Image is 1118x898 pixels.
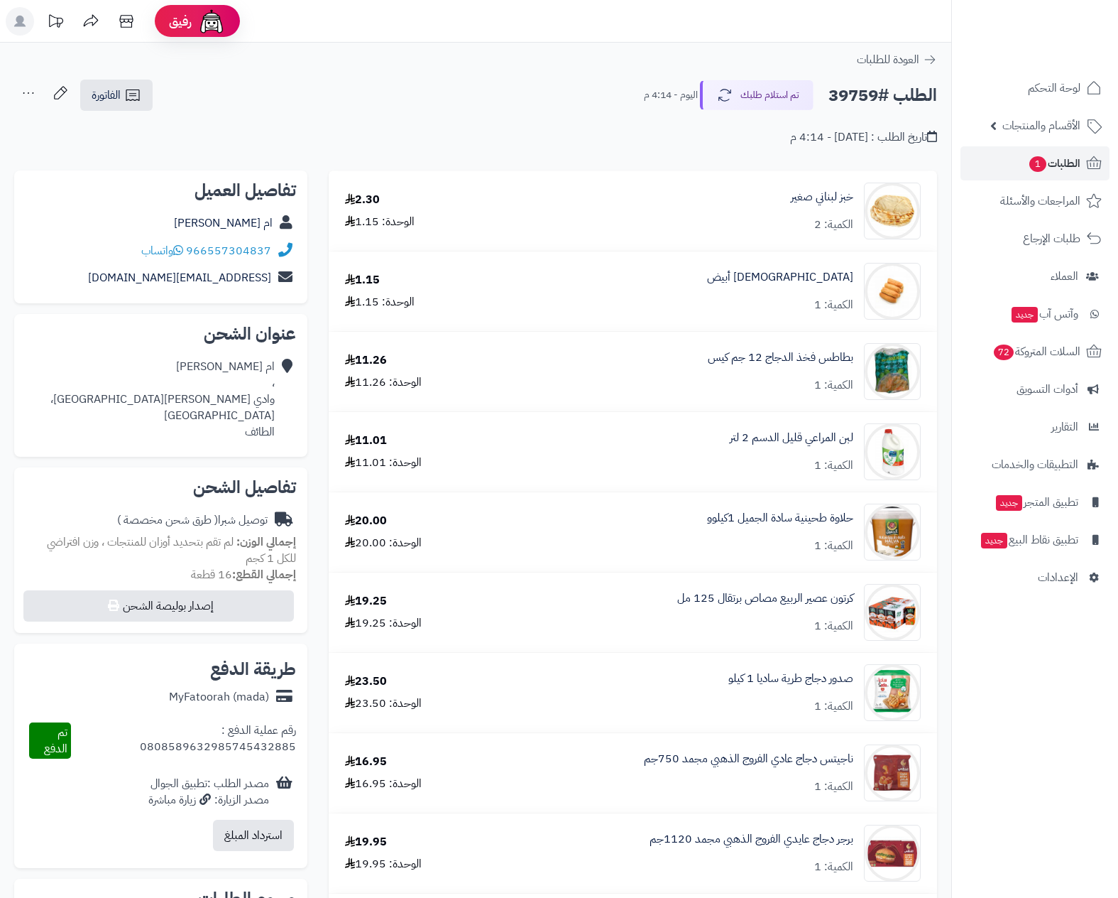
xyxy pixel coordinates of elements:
[26,325,296,342] h2: عنوان الشحن
[345,673,387,690] div: 23.50
[814,377,853,394] div: الكمية: 1
[92,87,121,104] span: الفاتورة
[88,269,271,286] a: [EMAIL_ADDRESS][DOMAIN_NAME]
[117,512,218,529] span: ( طرق شحن مخصصة )
[117,512,268,529] div: توصيل شبرا
[232,566,296,583] strong: إجمالي القطع:
[790,129,937,146] div: تاريخ الطلب : [DATE] - 4:14 م
[960,523,1109,557] a: تطبيق نقاط البيعجديد
[71,723,296,759] div: رقم عملية الدفع : 0808589632985745432885
[345,696,422,712] div: الوحدة: 23.50
[174,215,273,232] a: ام [PERSON_NAME]
[1000,191,1080,211] span: المراجعات والأسئلة
[197,7,226,36] img: ai-face.png
[1016,379,1078,399] span: أدوات التسويق
[169,689,269,705] div: MyFatoorah (mada)
[814,618,853,634] div: الكمية: 1
[728,671,853,687] a: صدور دجاج طرية ساديا 1 كيلو
[865,423,920,480] img: 1674485596-%D8%A7%D9%84%D8%AA%D9%82%D8%A7%D8%B7%20%D8%A7%D9%84%D9%88%D9%8A%D8%A8_23-1-2023_175120...
[791,189,853,205] a: خبز لبناني صغير
[345,294,415,310] div: الوحدة: 1.15
[996,495,1022,511] span: جديد
[865,584,920,641] img: 1671638048-725509414-90x90.jpg
[148,776,269,808] div: مصدر الطلب :تطبيق الجوال
[345,374,422,391] div: الوحدة: 11.26
[814,217,853,233] div: الكمية: 2
[210,661,296,678] h2: طريقة الدفع
[141,242,183,259] a: واتساب
[994,492,1078,512] span: تطبيق المتجر
[992,342,1080,362] span: السلات المتروكة
[345,192,380,208] div: 2.30
[700,80,813,110] button: تم استلام طلبك
[345,593,387,610] div: 19.25
[38,7,73,39] a: تحديثات المنصة
[345,352,387,369] div: 11.26
[1023,229,1080,249] span: طلبات الإرجاع
[960,222,1109,256] a: طلبات الإرجاع
[345,834,387,850] div: 19.95
[26,182,296,199] h2: تفاصيل العميل
[960,146,1109,180] a: الطلبات1
[186,242,271,259] a: 966557304837
[992,455,1078,475] span: التطبيقات والخدمات
[707,510,853,526] a: حلاوة طحينية سادة الجميل 1كيلوو
[23,590,294,622] button: إصدار بوليصة الشحن
[960,561,1109,595] a: الإعدادات
[960,448,1109,482] a: التطبيقات والخدمات
[730,430,853,446] a: لبن المراعي قليل الدسم 2 لتر
[857,51,937,68] a: العودة للطلبات
[707,269,853,286] a: [DEMOGRAPHIC_DATA] أبيض
[814,859,853,875] div: الكمية: 1
[47,534,296,567] span: لم تقم بتحديد أوزان للمنتجات ، وزن افتراضي للكل 1 كجم
[345,856,422,872] div: الوحدة: 19.95
[1051,417,1078,437] span: التقارير
[644,751,853,767] a: ناجيتس دجاج عادي الفروج الذهبي مجمد 750جم
[1038,568,1078,588] span: الإعدادات
[960,259,1109,293] a: العملاء
[1029,156,1047,173] span: 1
[1028,78,1080,98] span: لوحة التحكم
[814,297,853,313] div: الكمية: 1
[169,13,192,30] span: رفيق
[865,745,920,801] img: 1760183409-IMG_7423-90x90.jpeg
[960,297,1109,331] a: وآتس آبجديد
[1028,153,1080,173] span: الطلبات
[26,479,296,496] h2: تفاصيل الشحن
[814,538,853,554] div: الكمية: 1
[345,615,422,632] div: الوحدة: 19.25
[677,590,853,607] a: كرتون عصير الربيع مصاص برتقال 125 مل
[981,533,1007,548] span: جديد
[960,410,1109,444] a: التقارير
[236,534,296,551] strong: إجمالي الوزن:
[1012,307,1038,323] span: جديد
[857,51,919,68] span: العودة للطلبات
[1010,304,1078,324] span: وآتس آب
[865,183,920,239] img: 1665822513-eDMl9ERPDmddTC91NFQphgHaHa-90x90.jpg
[814,458,853,474] div: الكمية: 1
[994,345,1014,361] span: 72
[1021,31,1105,61] img: logo-2.png
[865,664,920,721] img: 15394c9a8c408f292b6bbe1946f1c59248a2-90x90.jpg
[980,530,1078,550] span: تطبيق نقاط البيع
[650,831,853,848] a: برجر دجاج عايدي الفروج الذهبي مجمد 1120جم
[345,776,422,792] div: الوحدة: 16.95
[345,272,380,288] div: 1.15
[80,80,153,111] a: الفاتورة
[345,513,387,529] div: 20.00
[814,698,853,715] div: الكمية: 1
[828,81,937,110] h2: الطلب #39759
[960,335,1109,369] a: السلات المتروكة72
[960,184,1109,218] a: المراجعات والأسئلة
[865,343,920,400] img: 1675854089-%D8%AA%D9%86%D8%B2%D9%8A%D9%84%20(3)-90x90.jpg
[865,504,920,561] img: 1751720956-WhatsApp%20Image%202025-07-05%20at%204.03.27%20PM-90x90.jpeg
[26,359,275,440] div: ام [PERSON_NAME] ، وادي [PERSON_NAME][GEOGRAPHIC_DATA]، [GEOGRAPHIC_DATA] الطائف
[345,214,415,230] div: الوحدة: 1.15
[644,88,698,102] small: اليوم - 4:14 م
[708,350,853,366] a: بطاطس فخذ الدجاج 12 جم كيس
[191,566,296,583] small: 16 قطعة
[44,724,67,757] span: تم الدفع
[814,779,853,795] div: الكمية: 1
[960,71,1109,105] a: لوحة التحكم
